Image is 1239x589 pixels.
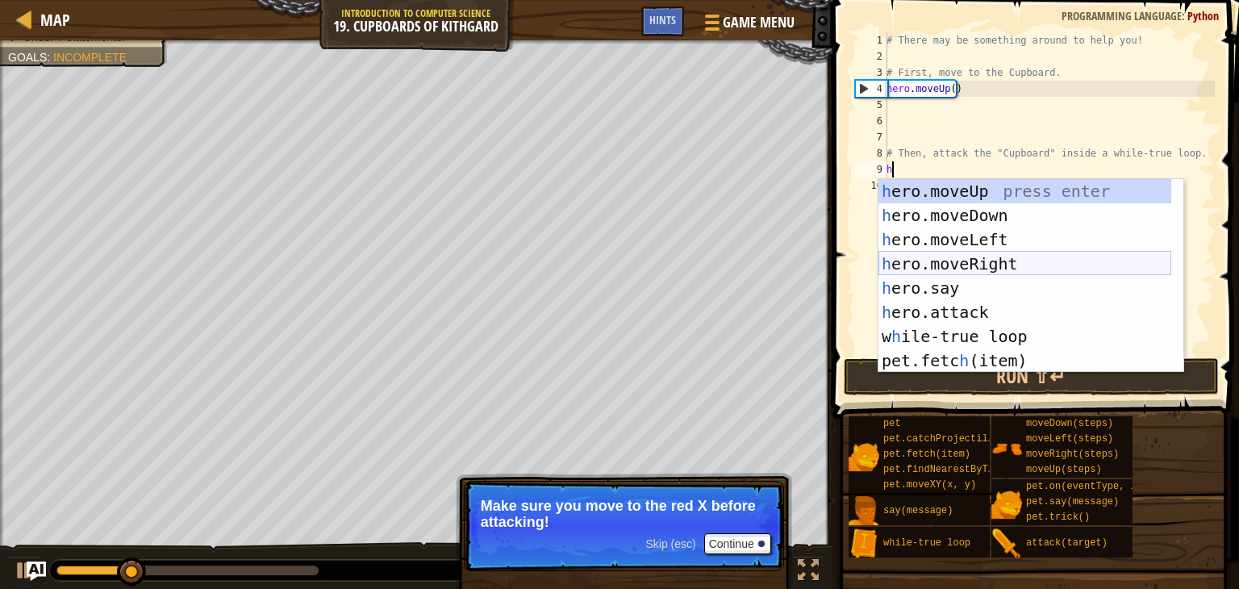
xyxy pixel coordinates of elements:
[649,12,676,27] span: Hints
[27,562,46,581] button: Ask AI
[53,51,127,64] span: Incomplete
[855,145,887,161] div: 8
[855,32,887,48] div: 1
[32,9,70,31] a: Map
[855,97,887,113] div: 5
[1026,464,1102,475] span: moveUp(steps)
[645,537,695,550] span: Skip (esc)
[849,528,879,559] img: portrait.png
[792,556,824,589] button: Toggle fullscreen
[883,479,976,491] span: pet.moveXY(x, y)
[704,533,771,554] button: Continue
[883,464,1040,475] span: pet.findNearestByType(type)
[849,496,879,527] img: portrait.png
[991,433,1022,464] img: portrait.png
[855,65,887,81] div: 3
[1187,8,1219,23] span: Python
[855,161,887,178] div: 9
[849,441,879,472] img: portrait.png
[883,433,1034,445] span: pet.catchProjectile(arrow)
[844,358,1220,395] button: Run ⇧↵
[1026,496,1119,508] span: pet.say(message)
[883,537,970,549] span: while-true loop
[883,449,970,460] span: pet.fetch(item)
[1026,418,1113,429] span: moveDown(steps)
[855,129,887,145] div: 7
[855,48,887,65] div: 2
[40,9,70,31] span: Map
[991,528,1022,559] img: portrait.png
[883,505,953,516] span: say(message)
[692,6,804,44] button: Game Menu
[1026,481,1177,492] span: pet.on(eventType, handler)
[1026,512,1090,523] span: pet.trick()
[991,489,1022,520] img: portrait.png
[1026,537,1108,549] span: attack(target)
[723,12,795,33] span: Game Menu
[8,556,40,589] button: Ctrl + P: Play
[1026,449,1119,460] span: moveRight(steps)
[481,498,767,530] p: Make sure you move to the red X before attacking!
[8,51,47,64] span: Goals
[47,51,53,64] span: :
[1062,8,1182,23] span: Programming language
[1026,433,1113,445] span: moveLeft(steps)
[855,178,887,194] div: 10
[855,113,887,129] div: 6
[883,418,901,429] span: pet
[856,81,887,97] div: 4
[1182,8,1187,23] span: :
